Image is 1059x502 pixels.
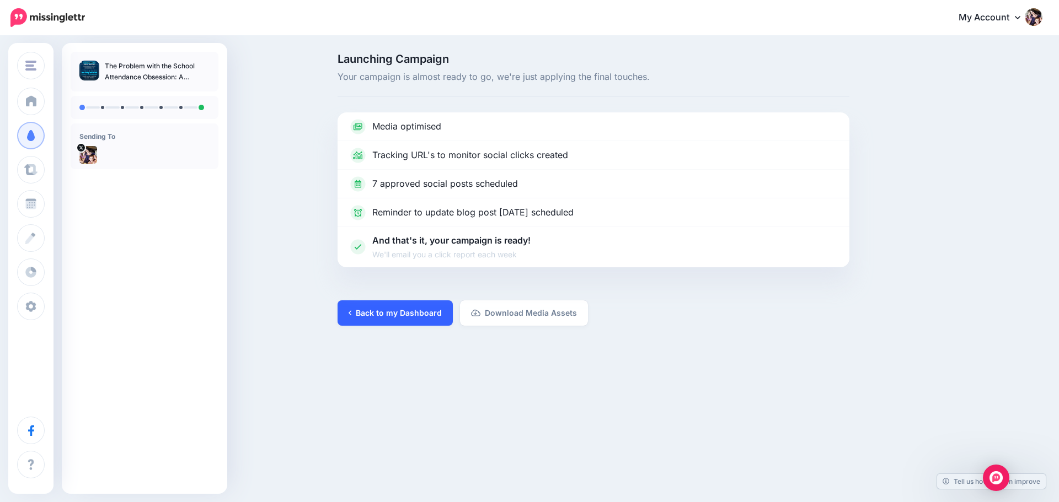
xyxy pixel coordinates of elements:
a: My Account [948,4,1042,31]
h4: Sending To [79,132,210,141]
span: Launching Campaign [338,53,849,64]
p: Media optimised [372,120,441,134]
span: We'll email you a click report each week [372,248,531,261]
a: Back to my Dashboard [338,300,453,326]
img: Missinglettr [10,8,85,27]
p: And that's it, your campaign is ready! [372,234,531,261]
p: Tracking URL's to monitor social clicks created [372,148,568,163]
img: 0089bb22b744584d81f459c053cfc700_thumb.jpg [79,61,99,80]
a: Download Media Assets [460,300,589,326]
a: Tell us how we can improve [937,474,1046,489]
p: 7 approved social posts scheduled [372,177,518,191]
img: menu.png [25,61,36,71]
p: Reminder to update blog post [DATE] scheduled [372,206,574,220]
div: Open Intercom Messenger [983,465,1009,491]
span: Your campaign is almost ready to go, we're just applying the final touches. [338,70,849,84]
p: The Problem with the School Attendance Obsession: A Parent’s View [105,61,210,83]
img: PEZ-KCFT-17127.jpg [79,146,97,164]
